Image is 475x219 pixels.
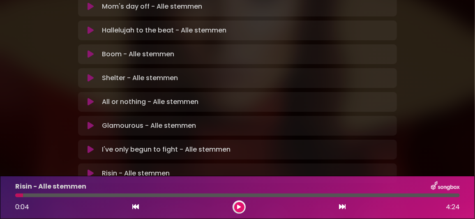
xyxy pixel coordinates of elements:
span: 4:24 [446,202,460,212]
p: Hallelujah to the beat - Alle stemmen [102,25,226,35]
p: All or nothing - Alle stemmen [102,97,198,107]
p: Glamourous - Alle stemmen [102,121,196,131]
p: I've only begun to fight - Alle stemmen [102,145,231,154]
span: 0:04 [15,202,29,212]
p: Boom - Alle stemmen [102,49,174,59]
p: Shelter - Alle stemmen [102,73,178,83]
p: Mom's day off - Alle stemmen [102,2,202,12]
img: songbox-logo-white.png [431,181,460,192]
p: Risin - Alle stemmen [102,168,170,178]
p: Risin - Alle stemmen [15,182,86,191]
